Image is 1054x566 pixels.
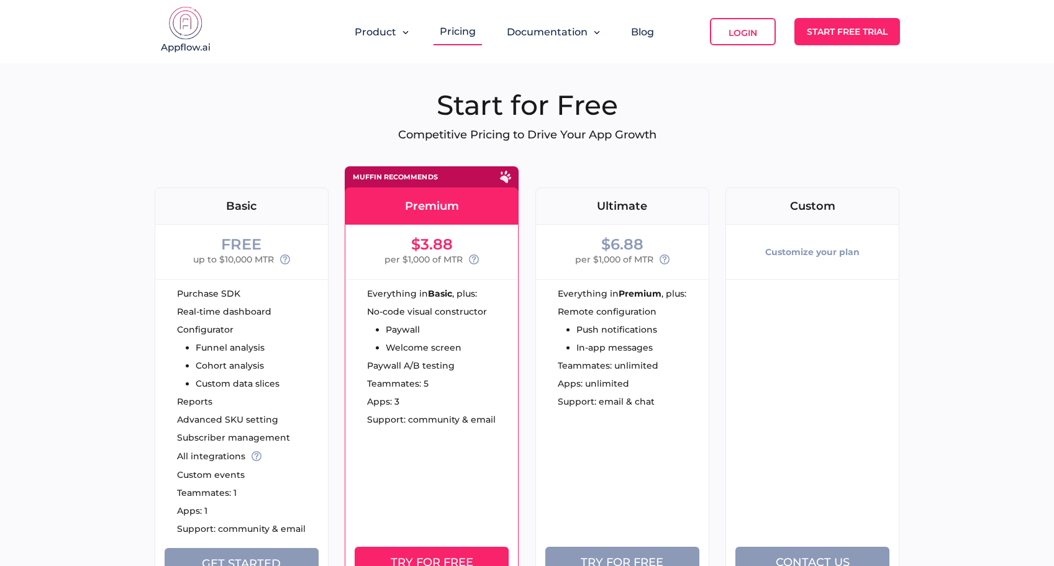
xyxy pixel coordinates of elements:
li: Funnel analysis [196,343,279,352]
span: per $1,000 of MTR [575,252,653,267]
span: per $1,000 of MTR [384,252,463,267]
div: $3.88 [411,237,453,252]
li: Paywall [386,325,487,334]
span: Real-time dashboard [177,307,271,316]
div: Premium [345,200,518,212]
span: Apps: 1 [177,506,207,515]
div: Customize your plan [765,237,860,267]
li: Push notifications [576,325,657,334]
span: up to $10,000 MTR [193,252,274,267]
span: Subscriber management [177,433,290,442]
li: In-app messages [576,343,657,352]
span: Teammates: 5 [367,379,429,388]
span: Teammates: unlimited [558,361,658,370]
div: Ultimate [536,200,709,212]
span: Advanced SKU setting [177,415,278,424]
strong: Premium [619,289,661,298]
p: Competitive Pricing to Drive Your App Growth [155,128,900,141]
li: Cohort analysis [196,361,279,370]
span: Support: community & email [367,415,496,424]
button: Documentation [507,26,600,38]
div: $6.88 [601,237,643,252]
strong: Basic [428,289,452,298]
span: Apps: 3 [367,397,399,406]
span: Paywall A/B testing [367,361,455,370]
a: Blog [631,26,654,38]
span: All integrations [177,452,245,460]
li: Custom data slices [196,379,279,388]
ul: Remote configuration [558,307,657,352]
span: Support: email & chat [558,397,655,406]
div: Muffin recommends [353,174,438,181]
ul: No-code visual constructor [367,307,487,352]
span: Reports [177,397,212,406]
a: Pricing [440,25,476,37]
div: Custom [726,200,899,212]
span: Apps: unlimited [558,379,629,388]
div: Everything in , plus: [558,289,709,298]
div: Everything in , plus: [367,289,518,298]
ul: Configurator [177,325,279,388]
div: Basic [155,200,328,212]
span: Teammates: 1 [177,488,237,497]
img: appflow.ai-logo [155,6,217,56]
span: Product [355,26,396,38]
h1: Start for Free [155,88,900,122]
a: Start Free Trial [794,18,900,45]
div: FREE [221,237,261,252]
span: Support: community & email [177,524,306,533]
span: Custom events [177,470,245,479]
span: Documentation [507,26,588,38]
span: Purchase SDK [177,289,240,298]
a: Login [710,18,776,45]
li: Welcome screen [386,343,487,352]
button: Product [355,26,409,38]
